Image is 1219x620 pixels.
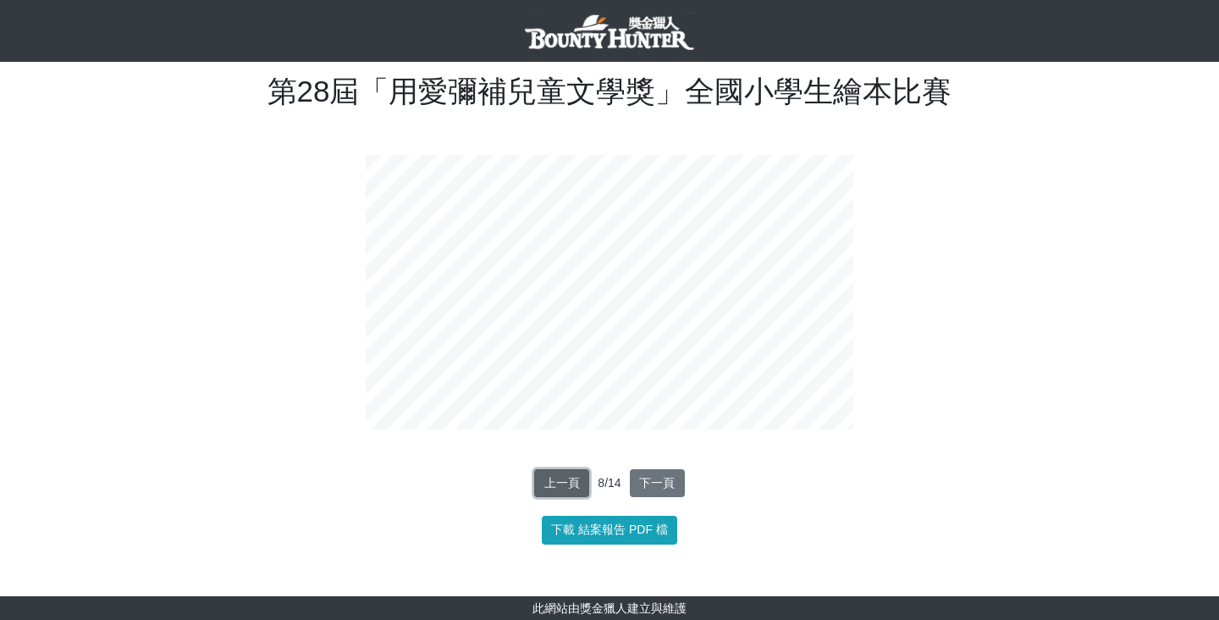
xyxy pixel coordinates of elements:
a: 獎金獵人 [580,601,627,615]
span: 下載 [551,523,575,536]
address: 此網站由 建立與維護 [13,600,1206,617]
button: 下載 結案報告 PDF 檔 [542,516,678,545]
span: 結案報告 [578,523,626,536]
span: 14 [608,476,621,490]
span: PDF 檔 [629,523,668,536]
h1: 第28屆「用愛彌補兒童文學獎」全國小學生繪本比賽 [140,74,1079,109]
button: 下一頁 [630,469,685,498]
button: 上一頁 [534,469,589,498]
span: / [604,476,608,490]
span: 8 [598,476,604,490]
